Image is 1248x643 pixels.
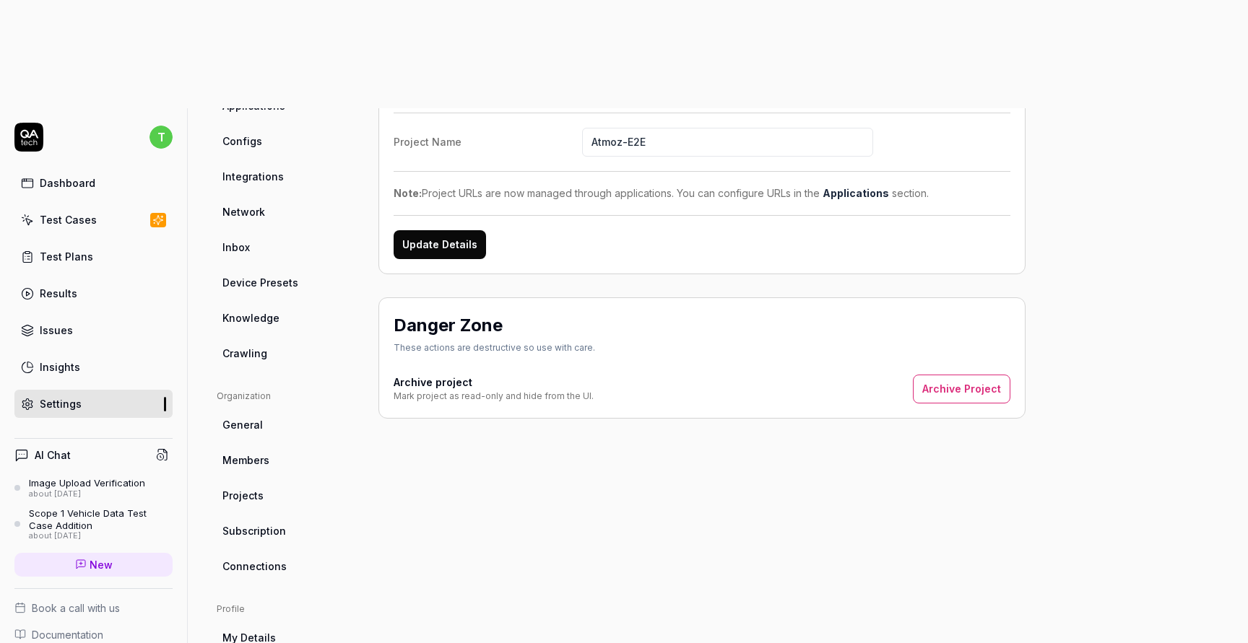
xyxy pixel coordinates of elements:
a: Test Plans [14,242,173,271]
a: Image Upload Verificationabout [DATE] [14,477,173,499]
button: Update Details [394,230,486,259]
span: Network [222,204,265,219]
input: Project Name [582,128,873,157]
a: Members [217,447,355,473]
span: t [149,126,173,149]
div: Test Plans [40,249,93,264]
a: Configs [217,128,355,154]
a: Applications [823,187,889,199]
span: Configs [222,134,262,149]
strong: Note: [394,187,422,199]
div: Mark project as read-only and hide from the UI. [394,390,594,403]
div: Project URLs are now managed through applications. You can configure URLs in the section. [394,185,1010,201]
a: Inbox [217,234,355,261]
span: Knowledge [222,310,279,325]
div: about [DATE] [29,489,145,499]
span: Device Presets [222,275,298,290]
span: New [90,557,113,572]
a: Knowledge [217,305,355,331]
h2: Danger Zone [394,312,503,338]
div: Settings [40,396,82,411]
a: Scope 1 Vehicle Data Test Case Additionabout [DATE] [14,507,173,541]
span: Book a call with us [32,600,120,616]
span: Documentation [32,627,103,642]
button: Archive Project [913,375,1010,403]
div: Insights [40,359,80,375]
a: Test Cases [14,206,173,234]
span: Members [222,452,269,468]
div: Scope 1 Vehicle Data Test Case Addition [29,507,173,531]
a: Insights [14,353,173,381]
a: Documentation [14,627,173,642]
a: Subscription [217,517,355,544]
div: Profile [217,603,355,616]
div: Dashboard [40,175,95,191]
span: Crawling [222,346,267,361]
div: Issues [40,323,73,338]
div: These actions are destructive so use with care. [394,341,595,354]
h4: AI Chat [35,447,71,463]
a: Device Presets [217,269,355,296]
h4: Archive project [394,375,594,390]
a: Book a call with us [14,600,173,616]
span: General [222,417,263,432]
a: Results [14,279,173,307]
span: Integrations [222,169,284,184]
span: Projects [222,488,264,503]
div: about [DATE] [29,531,173,541]
div: Image Upload Verification [29,477,145,489]
a: Network [217,198,355,225]
span: Inbox [222,240,250,255]
span: Subscription [222,523,286,538]
a: Projects [217,482,355,509]
button: t [149,123,173,152]
div: Test Cases [40,212,97,227]
div: Results [40,286,77,301]
a: Integrations [217,163,355,190]
div: Project Name [394,134,582,149]
a: Issues [14,316,173,344]
a: Settings [14,390,173,418]
a: Connections [217,553,355,579]
a: General [217,411,355,438]
a: Crawling [217,340,355,367]
a: Dashboard [14,169,173,197]
div: Organization [217,390,355,403]
a: New [14,553,173,577]
span: Connections [222,559,287,574]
